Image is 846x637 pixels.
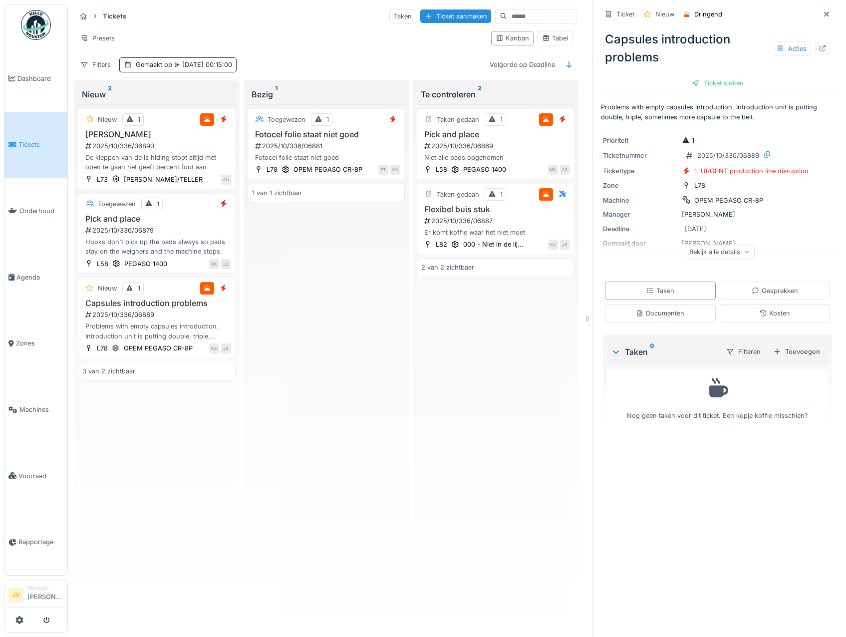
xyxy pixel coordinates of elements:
h3: Pick and place [82,214,231,224]
div: Manager [603,210,678,219]
h3: Flexibel buis stuk [421,205,570,214]
div: KV [390,165,400,175]
span: Dashboard [17,74,63,83]
div: 2025/10/336/06887 [423,216,570,226]
li: JV [8,588,23,603]
div: L58 [97,259,108,269]
h3: Fotocel folie staat niet goed [252,130,401,139]
a: Machines [4,376,67,443]
div: OPEM PEGASO CR-8P [124,343,193,353]
div: Toegewezen [98,199,136,209]
div: KS [209,343,219,353]
a: Onderhoud [4,178,67,244]
div: PEGASO 1400 [463,165,506,174]
div: 1 [326,115,329,124]
sup: 2 [478,88,482,100]
div: Hooks don't pick up the pads always so pads stay on the weighers and the machine stops [82,237,231,256]
div: Nieuw [655,9,674,19]
div: Gemaakt op [136,60,232,69]
div: [PERSON_NAME]/TELLER [124,175,203,184]
div: 1 van 1 zichtbaar [252,188,302,198]
div: Kosten [759,309,790,318]
div: 1 [682,136,694,145]
div: Nieuw [98,115,117,124]
div: 2025/10/336/06890 [84,141,231,151]
div: Er komt koffie waar het niet moet [421,228,570,237]
div: Ticket sluiten [688,76,748,90]
div: Deadline [603,224,678,234]
div: Prioriteit [603,136,678,145]
div: L78 [267,165,278,174]
div: 1 [138,284,140,293]
div: JD [221,259,231,269]
h3: Pick and place [421,130,570,139]
a: Tickets [4,112,67,178]
div: Taken [646,286,674,296]
div: 1 [138,115,140,124]
div: Ticketnummer [603,151,678,160]
div: OPEM PEGASO CR-8P [293,165,362,174]
div: L78 [694,181,705,190]
div: CS [560,165,570,175]
h3: [PERSON_NAME] [82,130,231,139]
div: Nog geen taken voor dit ticket. Een kopje koffie misschien? [613,374,822,420]
div: Taken [611,346,718,358]
div: 2025/10/336/06879 [84,226,231,235]
div: Toegewezen [268,115,305,124]
div: Nieuw [82,88,232,100]
sup: 0 [650,346,654,358]
div: Documenten [636,309,684,318]
div: Tickettype [603,166,678,176]
div: 2025/10/336/06889 [84,310,231,319]
div: L73 [97,175,108,184]
img: Badge_color-CXgf-gQk.svg [21,10,51,40]
div: KV [548,240,558,250]
a: Agenda [4,244,67,311]
span: Onderhoud [19,206,63,216]
div: Filters [76,57,115,72]
div: Taken gedaan [437,115,479,124]
div: 3 van 2 zichtbaar [82,366,135,376]
div: Dringend [694,9,722,19]
div: Presets [76,31,119,45]
span: Zones [16,338,63,348]
div: 2025/10/336/06889 [697,151,759,160]
div: Problems with empty capsules introduction. Introduction unit is putting double, triple, sometimes... [82,321,231,340]
div: L78 [97,343,108,353]
div: Acties [772,41,811,56]
div: Nieuw [98,284,117,293]
div: L82 [436,240,447,249]
span: Voorraad [18,471,63,481]
div: PEGASO 1400 [124,259,167,269]
div: 1. URGENT production line disruption [694,166,809,176]
div: MK [548,165,558,175]
div: L58 [436,165,447,174]
div: FT [378,165,388,175]
div: Machine [603,196,678,205]
div: JD [221,343,231,353]
div: CH [221,175,231,185]
div: 2025/10/336/06881 [254,141,401,151]
div: Taken [389,9,416,23]
p: Problems with empty capsules introduction. Introduction unit is putting double, triple, sometimes... [601,102,834,121]
div: Tabel [542,33,568,43]
div: 000 - Niet in de lij... [463,240,524,249]
div: 1 [157,199,159,209]
div: Filteren [722,344,765,359]
div: [PERSON_NAME] [603,210,832,219]
div: De kleppen van de is hiding stopt altijd met open te gaan het geeft percent.fout aan [82,153,231,172]
span: Rapportage [18,537,63,547]
span: Agenda [16,273,63,282]
sup: 1 [275,88,278,100]
div: JD [560,240,570,250]
span: Machines [19,405,63,414]
span: [DATE] 00:15:00 [172,61,232,68]
div: Capsules introduction problems [601,26,834,70]
a: Rapportage [4,509,67,576]
div: 2 van 2 zichtbaar [421,263,474,272]
div: Te controleren [421,88,570,100]
div: Fotocel folie staat niet goed [252,153,401,162]
sup: 2 [108,88,112,100]
a: Dashboard [4,45,67,112]
a: Zones [4,311,67,377]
